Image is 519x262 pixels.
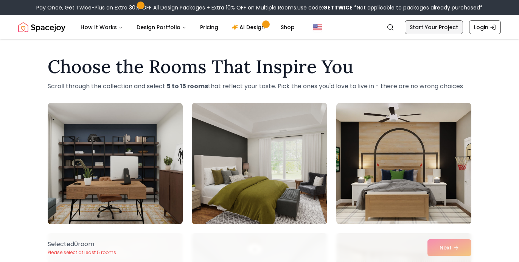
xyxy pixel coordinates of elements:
[48,58,471,76] h1: Choose the Rooms That Inspire You
[75,20,129,35] button: How It Works
[18,15,501,39] nav: Global
[469,20,501,34] a: Login
[192,103,327,224] img: Room room-2
[313,23,322,32] img: United States
[48,250,116,256] p: Please select at least 5 rooms
[226,20,273,35] a: AI Design
[336,103,471,224] img: Room room-3
[36,4,483,11] div: Pay Once, Get Twice-Plus an Extra 30% OFF All Design Packages + Extra 10% OFF on Multiple Rooms.
[167,82,208,90] strong: 5 to 15 rooms
[48,82,471,91] p: Scroll through the collection and select that reflect your taste. Pick the ones you'd love to liv...
[323,4,353,11] b: GETTWICE
[18,20,65,35] img: Spacejoy Logo
[131,20,193,35] button: Design Portfolio
[75,20,301,35] nav: Main
[48,240,116,249] p: Selected 0 room
[275,20,301,35] a: Shop
[48,103,183,224] img: Room room-1
[194,20,224,35] a: Pricing
[353,4,483,11] span: *Not applicable to packages already purchased*
[18,20,65,35] a: Spacejoy
[297,4,353,11] span: Use code:
[405,20,463,34] a: Start Your Project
